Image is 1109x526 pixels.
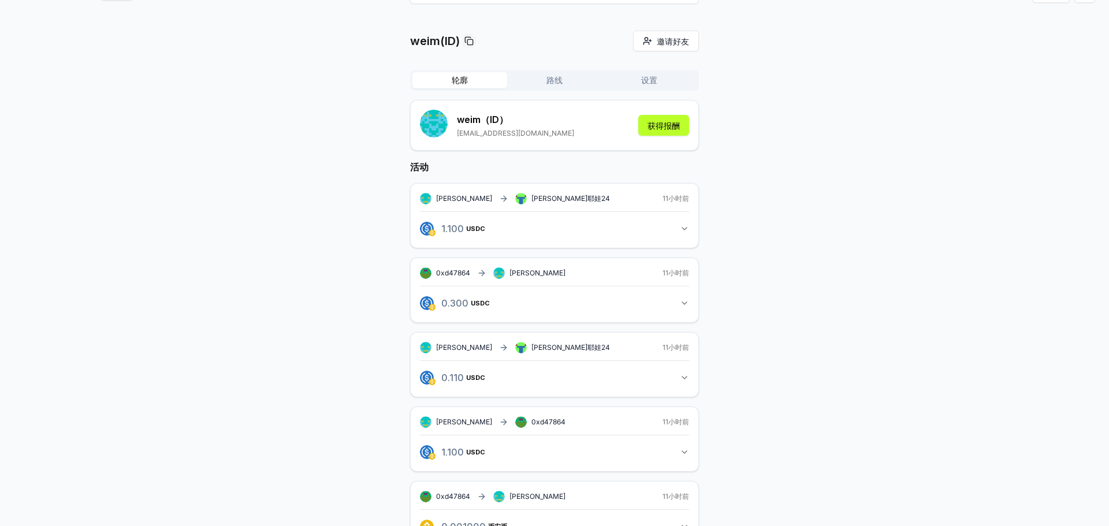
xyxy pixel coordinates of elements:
[429,304,436,311] img: logo.png
[641,75,657,85] font: 设置
[420,368,689,387] button: 0.110USDC
[531,343,610,352] font: [PERSON_NAME]耶娃24
[663,492,689,501] font: 11小时前
[420,371,434,385] img: logo.png
[420,296,434,310] img: logo.png
[436,343,492,352] font: [PERSON_NAME]
[436,492,470,501] font: 0xd47864
[481,114,508,125] font: （ID）
[457,129,574,137] font: [EMAIL_ADDRESS][DOMAIN_NAME]
[531,194,610,203] font: [PERSON_NAME]耶娃24
[420,222,434,236] img: logo.png
[452,75,468,85] font: 轮廓
[663,417,689,426] font: 11小时前
[410,34,460,48] font: weim(ID)
[420,293,689,313] button: 0.300USDC
[531,417,565,426] font: 0xd47864
[509,268,565,277] font: [PERSON_NAME]
[509,492,565,501] font: [PERSON_NAME]
[657,36,689,46] font: 邀请好友
[638,115,689,136] button: 获得报酬
[663,343,689,352] font: 11小时前
[429,378,436,385] img: logo.png
[633,31,699,51] button: 邀请好友
[420,442,689,462] button: 1.100USDC
[647,121,680,130] font: 获得报酬
[429,453,436,460] img: logo.png
[420,219,689,238] button: 1.100USDC
[436,268,470,277] font: 0xd47864
[457,114,481,125] font: weim
[420,445,434,459] img: logo.png
[663,194,689,203] font: 11小时前
[410,161,429,173] font: 活动
[663,268,689,277] font: 11小时前
[436,194,492,203] font: [PERSON_NAME]
[546,75,563,85] font: 路线
[436,417,492,426] font: [PERSON_NAME]
[429,229,436,236] img: logo.png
